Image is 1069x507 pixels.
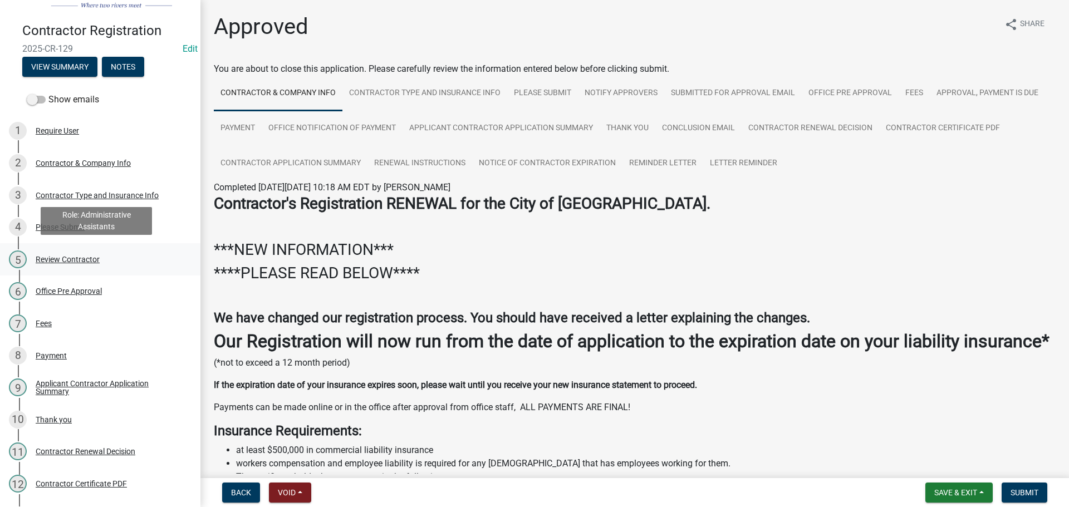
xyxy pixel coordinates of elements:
[9,442,27,460] div: 11
[22,43,178,54] span: 2025-CR-129
[22,23,192,39] h4: Contractor Registration
[36,416,72,424] div: Thank you
[925,483,993,503] button: Save & Exit
[36,127,79,135] div: Require User
[655,111,742,146] a: Conclusion Email
[278,488,296,497] span: Void
[600,111,655,146] a: Thank you
[367,146,472,181] a: Renewal instructions
[507,76,578,111] a: Please Submit
[1004,18,1018,31] i: share
[9,154,27,172] div: 2
[236,470,1056,484] p: The certificate holder box must contain the following:
[664,76,802,111] a: SUBMITTED FOR APPROVAL EMAIL
[36,319,52,327] div: Fees
[9,186,27,204] div: 3
[183,43,198,54] a: Edit
[36,223,85,231] div: Please Submit
[934,488,977,497] span: Save & Exit
[102,57,144,77] button: Notes
[214,194,710,213] strong: Contractor's Registration RENEWAL for the City of [GEOGRAPHIC_DATA].
[214,146,367,181] a: Contractor Application Summary
[231,488,251,497] span: Back
[9,411,27,429] div: 10
[472,146,622,181] a: Notice of Contractor Expiration
[36,380,183,395] div: Applicant Contractor Application Summary
[899,76,930,111] a: Fees
[802,76,899,111] a: Office Pre Approval
[9,282,27,300] div: 6
[36,352,67,360] div: Payment
[703,146,784,181] a: Letter Reminder
[36,287,102,295] div: Office Pre Approval
[578,76,664,111] a: Notify Approvers
[36,191,159,199] div: Contractor Type and Insurance Info
[36,159,131,167] div: Contractor & Company Info
[996,13,1053,35] button: shareShare
[22,57,97,77] button: View Summary
[214,310,810,326] strong: We have changed our registration process. You should have received a letter explaining the changes.
[214,111,262,146] a: Payment
[9,314,27,332] div: 7
[1020,18,1045,31] span: Share
[214,76,342,111] a: Contractor & Company Info
[222,483,260,503] button: Back
[236,444,1056,457] li: at least $500,000 in commercial liability insurance
[742,111,879,146] a: Contractor Renewal Decision
[403,111,600,146] a: Applicant Contractor Application Summary
[102,63,144,72] wm-modal-confirm: Notes
[214,380,697,390] strong: If the expiration date of your insurance expires soon, please wait until you receive your new ins...
[36,255,100,263] div: Review Contractor
[262,111,403,146] a: Office Notification of Payment
[879,111,1007,146] a: Contractor Certificate PDF
[1011,488,1038,497] span: Submit
[214,401,1056,414] p: Payments can be made online or in the office after approval from office staff, ALL PAYMENTS ARE F...
[9,250,27,268] div: 5
[9,122,27,140] div: 1
[22,63,97,72] wm-modal-confirm: Summary
[41,207,152,235] div: Role: Administrative Assistants
[9,218,27,236] div: 4
[214,356,1056,370] p: (*not to exceed a 12 month period)
[36,480,127,488] div: Contractor Certificate PDF
[27,93,99,106] label: Show emails
[342,76,507,111] a: Contractor Type and Insurance Info
[9,475,27,493] div: 12
[214,423,362,439] strong: Insurance Requirements:
[622,146,703,181] a: Reminder Letter
[9,378,27,396] div: 9
[930,76,1045,111] a: Approval, payment is due
[214,182,450,193] span: Completed [DATE][DATE] 10:18 AM EDT by [PERSON_NAME]
[36,447,135,455] div: Contractor Renewal Decision
[9,347,27,365] div: 8
[183,43,198,54] wm-modal-confirm: Edit Application Number
[1002,483,1047,503] button: Submit
[214,331,1050,352] strong: Our Registration will now run from the date of application to the expiration date on your liabili...
[236,457,1056,470] li: workers compensation and employee liability is required for any [DEMOGRAPHIC_DATA] that has emplo...
[269,483,311,503] button: Void
[214,13,308,40] h1: Approved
